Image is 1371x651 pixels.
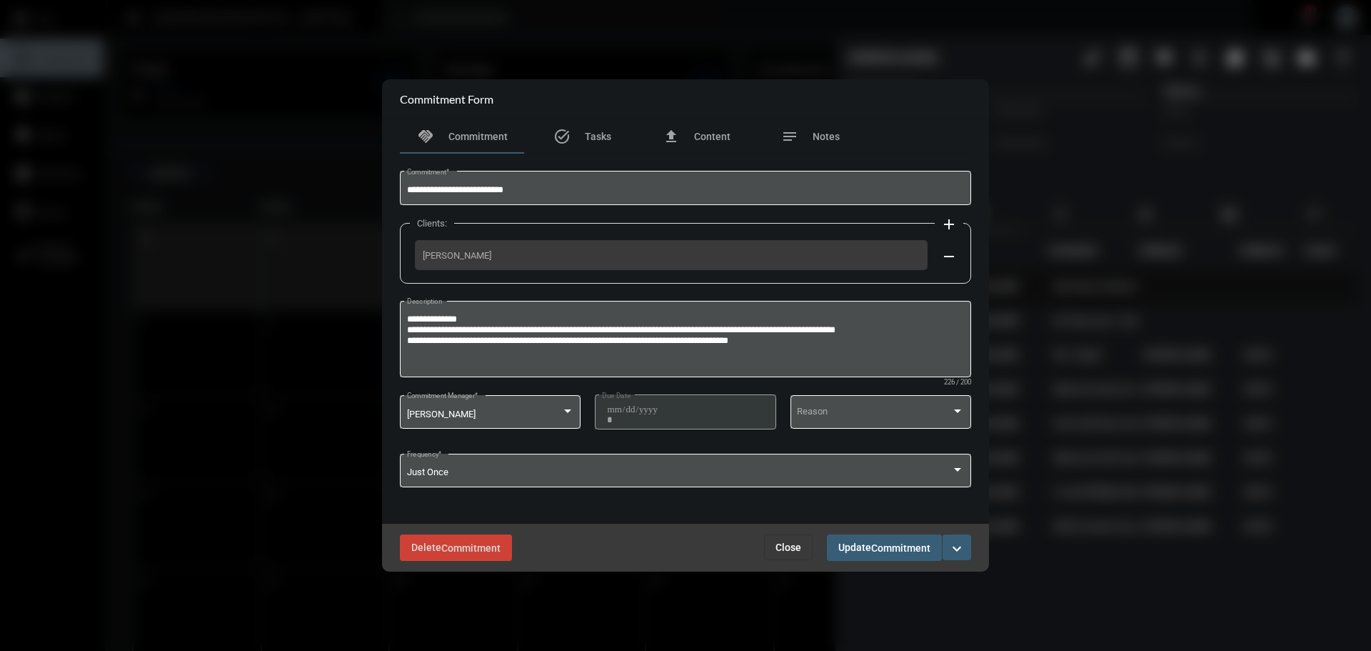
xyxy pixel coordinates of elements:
mat-icon: add [940,216,958,233]
mat-hint: 226 / 200 [944,379,971,387]
span: Commitment [448,131,508,142]
mat-icon: handshake [417,128,434,145]
span: Content [694,131,730,142]
mat-icon: expand_more [948,540,965,557]
mat-icon: notes [781,128,798,145]
button: UpdateCommitment [827,535,942,561]
span: [PERSON_NAME] [407,409,476,419]
span: Notes [813,131,840,142]
span: Delete [411,542,501,553]
button: DeleteCommitment [400,535,512,561]
span: Just Once [407,467,448,477]
span: Update [838,542,930,553]
span: Close [775,542,801,553]
label: Clients: [410,218,454,229]
mat-icon: task_alt [553,128,571,145]
h2: Commitment Form [400,92,493,106]
span: Tasks [585,131,611,142]
span: [PERSON_NAME] [423,250,920,261]
button: Close [764,535,813,560]
mat-icon: file_upload [663,128,680,145]
span: Commitment [871,542,930,554]
mat-icon: remove [940,248,958,265]
span: Commitment [441,542,501,554]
